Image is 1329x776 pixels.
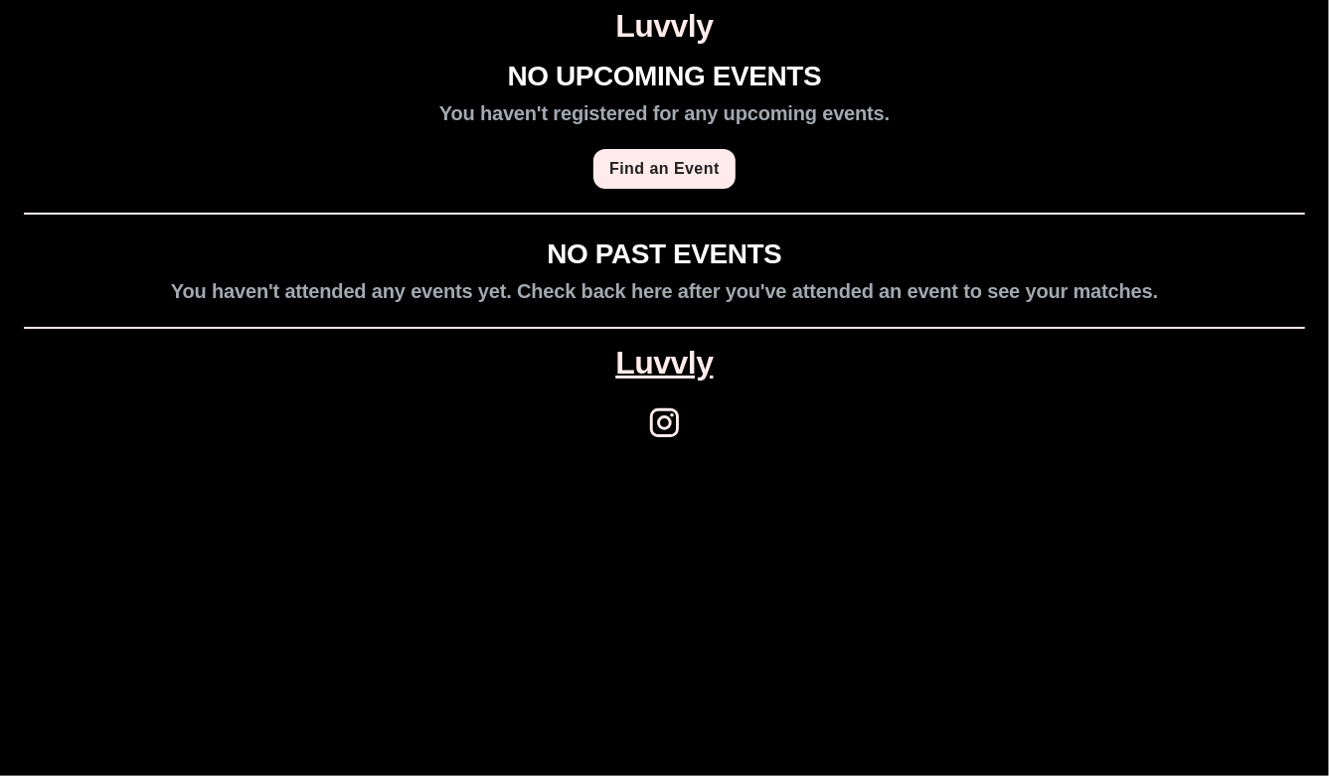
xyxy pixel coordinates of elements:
[8,8,1321,45] h1: Luvvly
[508,61,822,93] h1: NO UPCOMING EVENTS
[547,238,781,271] h1: NO PAST EVENTS
[615,345,713,382] a: Luvvly
[593,149,736,189] a: Find an Event
[171,279,1158,303] h2: You haven't attended any events yet. Check back here after you've attended an event to see your m...
[439,101,890,141] h2: You haven't registered for any upcoming events.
